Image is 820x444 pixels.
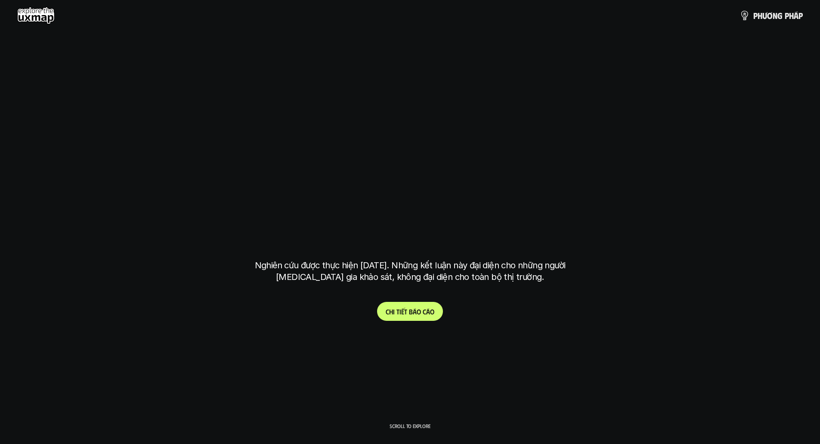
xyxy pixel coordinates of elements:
p: Scroll to explore [390,423,430,429]
span: i [399,307,401,316]
span: i [393,307,395,316]
span: á [413,307,417,316]
span: p [798,11,803,20]
a: Chitiếtbáocáo [377,302,443,321]
span: t [396,307,399,316]
span: o [430,307,434,316]
span: ơ [767,11,773,20]
h1: phạm vi công việc của [253,137,567,173]
span: C [386,307,389,316]
span: t [404,307,407,316]
span: b [409,307,413,316]
h1: tại [GEOGRAPHIC_DATA] [257,205,563,241]
span: n [773,11,777,20]
span: á [426,307,430,316]
span: c [423,307,426,316]
span: h [389,307,393,316]
span: g [777,11,783,20]
span: p [785,11,789,20]
a: phươngpháp [740,7,803,24]
span: ế [401,307,404,316]
span: p [753,11,758,20]
span: ư [762,11,767,20]
span: h [789,11,794,20]
span: o [417,307,421,316]
h6: Kết quả nghiên cứu [381,115,446,125]
p: Nghiên cứu được thực hiện [DATE]. Những kết luận này đại diện cho những người [MEDICAL_DATA] gia ... [249,260,572,283]
span: á [794,11,798,20]
span: h [758,11,762,20]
